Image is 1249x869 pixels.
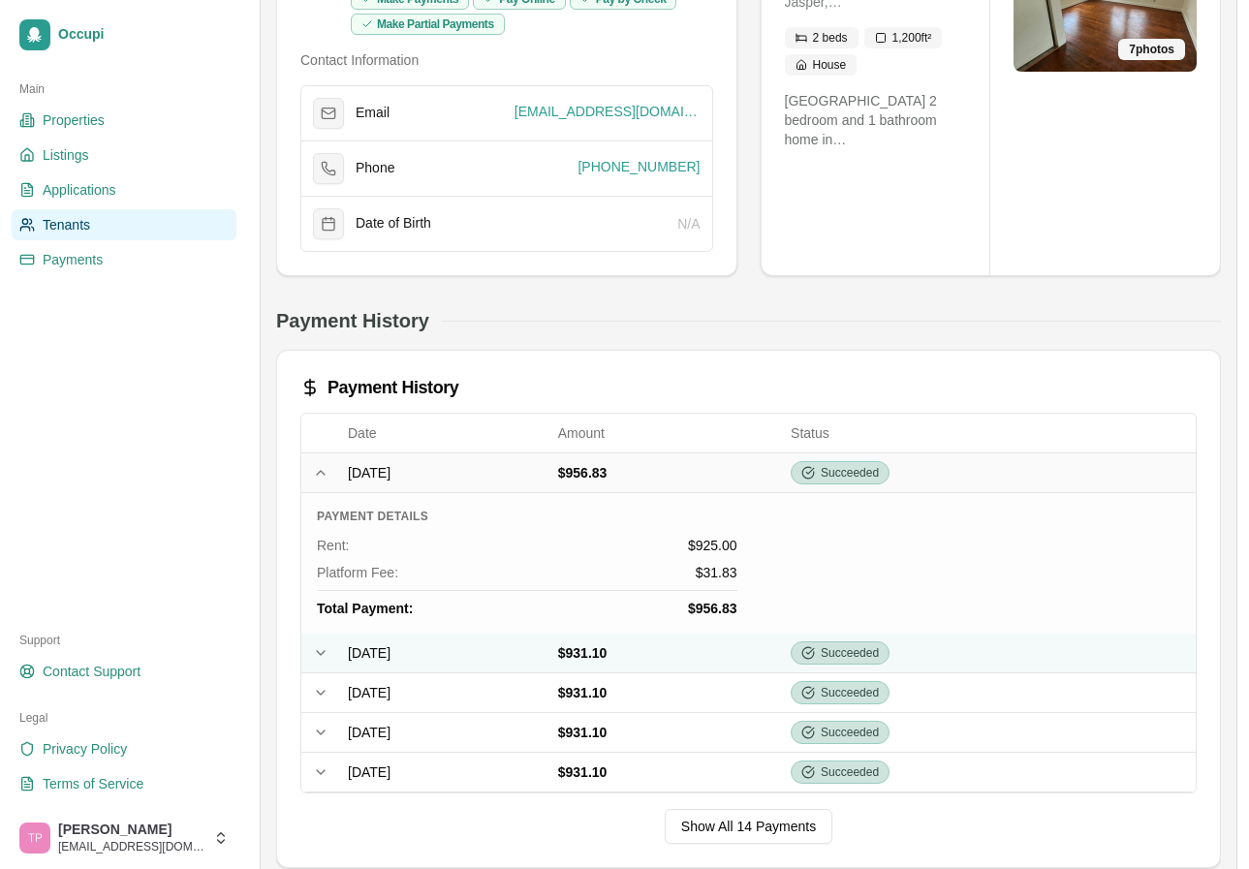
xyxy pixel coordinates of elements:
[19,822,50,853] img: Taylor Peake
[317,599,413,618] span: Total Payment:
[276,307,429,334] h2: Payment History
[58,822,205,839] span: [PERSON_NAME]
[821,685,879,700] span: Succeeded
[12,12,236,58] a: Occupi
[12,768,236,799] a: Terms of Service
[58,839,205,854] span: [EMAIL_ADDRESS][DOMAIN_NAME]
[12,244,236,275] a: Payments
[43,774,143,793] span: Terms of Service
[558,685,608,700] span: $931.10
[558,725,608,740] span: $931.10
[864,27,943,48] div: 1,200 ft²
[43,662,141,681] span: Contact Support
[696,563,737,582] span: $31.83
[12,656,236,687] a: Contact Support
[351,14,505,35] div: Make Partial Payments
[665,809,832,844] button: Show All 14 Payments
[12,74,236,105] div: Main
[558,645,608,661] span: $931.10
[356,160,394,177] span: Phone
[12,815,236,861] button: Taylor Peake[PERSON_NAME][EMAIL_ADDRESS][DOMAIN_NAME]
[688,599,737,618] span: $956.83
[43,110,105,130] span: Properties
[348,725,390,740] span: [DATE]
[348,764,390,780] span: [DATE]
[821,645,879,661] span: Succeeded
[12,733,236,764] a: Privacy Policy
[348,685,390,700] span: [DATE]
[515,102,701,121] span: [EMAIL_ADDRESS][DOMAIN_NAME]
[43,145,88,165] span: Listings
[348,465,390,481] span: [DATE]
[821,725,879,740] span: Succeeded
[356,215,431,233] span: Date of Birth
[348,645,390,661] span: [DATE]
[785,27,859,48] div: 2 beds
[550,414,783,452] th: Amount
[558,764,608,780] span: $931.10
[12,174,236,205] a: Applications
[785,54,858,76] div: House
[12,625,236,656] div: Support
[12,105,236,136] a: Properties
[12,209,236,240] a: Tenants
[677,216,700,232] span: N/A
[43,180,116,200] span: Applications
[12,702,236,733] div: Legal
[317,563,398,582] span: Platform Fee:
[578,157,700,176] span: [PHONE_NUMBER]
[317,509,737,524] h4: Payment Details
[688,536,737,555] span: $925.00
[821,764,879,780] span: Succeeded
[43,250,103,269] span: Payments
[1118,39,1185,60] div: 7 photos
[12,140,236,171] a: Listings
[43,739,127,759] span: Privacy Policy
[783,414,1196,452] th: Status
[300,50,713,70] h4: Contact Information
[43,215,90,234] span: Tenants
[58,26,229,44] span: Occupi
[785,91,967,149] p: [GEOGRAPHIC_DATA] 2 bedroom and 1 bathroom home in [GEOGRAPHIC_DATA], [GEOGRAPHIC_DATA] Pet depos...
[340,414,550,452] th: Date
[821,465,879,481] span: Succeeded
[317,536,349,555] span: Rent :
[558,465,608,481] span: $956.83
[356,105,390,122] span: Email
[300,374,1197,401] div: Payment History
